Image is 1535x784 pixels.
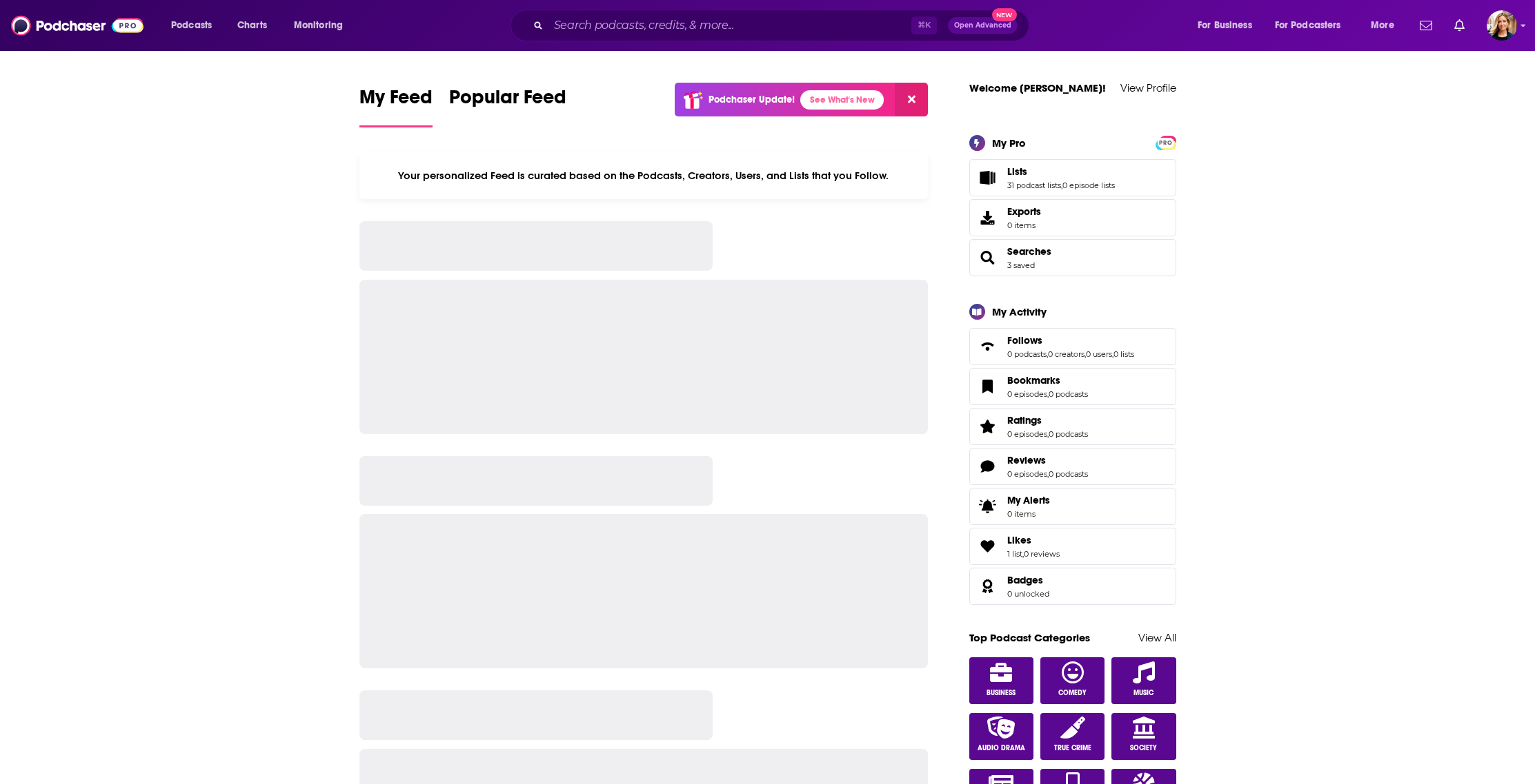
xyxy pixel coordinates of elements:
[1158,136,1174,147] a: PRO
[1188,14,1269,37] button: open menu
[974,417,1002,436] a: Ratings
[1487,10,1517,41] img: User Profile
[1062,180,1115,190] a: 0 episode lists
[1007,165,1115,178] a: Lists
[1007,334,1134,347] a: Follows
[359,85,433,117] span: My Feed
[1007,349,1047,359] a: 0 podcasts
[1007,494,1050,506] span: My Alerts
[969,448,1176,485] span: Reviews
[1047,429,1049,439] span: ,
[1049,469,1088,479] a: 0 podcasts
[969,368,1176,405] span: Bookmarks
[1007,534,1031,546] span: Likes
[228,14,275,37] a: Charts
[1007,165,1027,178] span: Lists
[969,199,1176,236] a: Exports
[974,537,1002,556] a: Likes
[1049,429,1088,439] a: 0 podcasts
[1266,14,1361,37] button: open menu
[1007,220,1041,230] span: 0 items
[1007,245,1051,258] a: Searches
[1007,509,1050,519] span: 0 items
[1449,14,1470,37] a: Show notifications dropdown
[1007,429,1047,439] a: 0 episodes
[1007,389,1047,399] a: 0 episodes
[1007,334,1042,347] span: Follows
[1371,16,1394,35] span: More
[709,94,795,105] p: Podchaser Update!
[969,488,1176,525] a: My Alerts
[1007,454,1088,466] a: Reviews
[974,168,1002,187] a: Lists
[1040,713,1105,760] a: True Crime
[524,10,1042,41] div: Search podcasts, credits, & more...
[969,408,1176,445] span: Ratings
[1007,374,1088,386] a: Bookmarks
[1112,349,1113,359] span: ,
[1487,10,1517,41] span: Logged in as SusanM
[1085,349,1086,359] span: ,
[969,528,1176,565] span: Likes
[974,337,1002,356] a: Follows
[359,85,433,127] a: My Feed
[1120,81,1176,94] a: View Profile
[1040,657,1105,704] a: Comedy
[1007,549,1022,559] a: 1 list
[449,85,566,127] a: Popular Feed
[974,248,1002,267] a: Searches
[987,689,1016,697] span: Business
[1130,744,1157,752] span: Society
[974,577,1002,596] a: Badges
[992,136,1026,149] div: My Pro
[359,152,929,199] div: Your personalized Feed is curated based on the Podcasts, Creators, Users, and Lists that you Follow.
[1007,205,1041,218] span: Exports
[1007,180,1061,190] a: 31 podcast lists
[969,568,1176,605] span: Badges
[1158,138,1174,148] span: PRO
[969,713,1034,760] a: Audio Drama
[948,17,1018,34] button: Open AdvancedNew
[171,16,212,35] span: Podcasts
[1007,589,1049,599] a: 0 unlocked
[1061,180,1062,190] span: ,
[969,657,1034,704] a: Business
[1007,469,1047,479] a: 0 episodes
[1007,574,1049,586] a: Badges
[284,14,361,37] button: open menu
[1361,14,1412,37] button: open menu
[1007,454,1046,466] span: Reviews
[974,497,1002,516] span: My Alerts
[800,90,884,110] a: See What's New
[992,8,1017,21] span: New
[1024,549,1060,559] a: 0 reviews
[992,305,1047,318] div: My Activity
[1414,14,1438,37] a: Show notifications dropdown
[1022,549,1024,559] span: ,
[974,208,1002,227] span: Exports
[969,631,1090,644] a: Top Podcast Categories
[294,16,343,35] span: Monitoring
[1054,744,1091,752] span: True Crime
[1047,469,1049,479] span: ,
[1138,631,1176,644] a: View All
[1058,689,1087,697] span: Comedy
[1275,16,1341,35] span: For Podcasters
[978,744,1025,752] span: Audio Drama
[911,17,937,34] span: ⌘ K
[969,239,1176,276] span: Searches
[1133,689,1153,697] span: Music
[1086,349,1112,359] a: 0 users
[1007,374,1060,386] span: Bookmarks
[1049,389,1088,399] a: 0 podcasts
[969,328,1176,365] span: Follows
[969,81,1106,94] a: Welcome [PERSON_NAME]!
[548,14,911,37] input: Search podcasts, credits, & more...
[974,377,1002,396] a: Bookmarks
[1111,713,1176,760] a: Society
[449,85,566,117] span: Popular Feed
[969,159,1176,196] span: Lists
[11,12,143,39] img: Podchaser - Follow, Share and Rate Podcasts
